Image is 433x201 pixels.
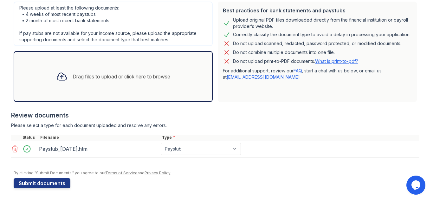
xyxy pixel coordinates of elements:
a: Terms of Service [105,171,138,175]
iframe: chat widget [406,176,427,195]
a: [EMAIL_ADDRESS][DOMAIN_NAME] [227,74,300,80]
div: Paystub_[DATE].htm [39,144,158,154]
a: Privacy Policy. [145,171,171,175]
div: Drag files to upload or click here to browse [73,73,170,80]
div: Do not combine multiple documents into one file. [233,49,335,56]
a: FAQ [294,68,302,73]
div: Please upload at least the following documents: • 4 weeks of most recent paystubs • 2 month of mo... [14,2,213,46]
a: What is print-to-pdf? [315,58,358,64]
div: Filename [39,135,161,140]
div: Do not upload scanned, redacted, password protected, or modified documents. [233,40,401,47]
button: Submit documents [14,178,70,188]
div: Best practices for bank statements and paystubs [223,7,412,14]
div: Correctly classify the document type to avoid a delay in processing your application. [233,31,410,38]
div: Type [161,135,419,140]
div: Please select a type for each document uploaded and resolve any errors. [11,122,419,129]
p: For additional support, review our , start a chat with us below, or email us at [223,68,412,80]
div: Review documents [11,111,419,120]
p: Do not upload print-to-PDF documents. [233,58,358,64]
div: Status [21,135,39,140]
div: By clicking "Submit Documents," you agree to our and [14,171,419,176]
div: Upload original PDF files downloaded directly from the financial institution or payroll provider’... [233,17,412,30]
